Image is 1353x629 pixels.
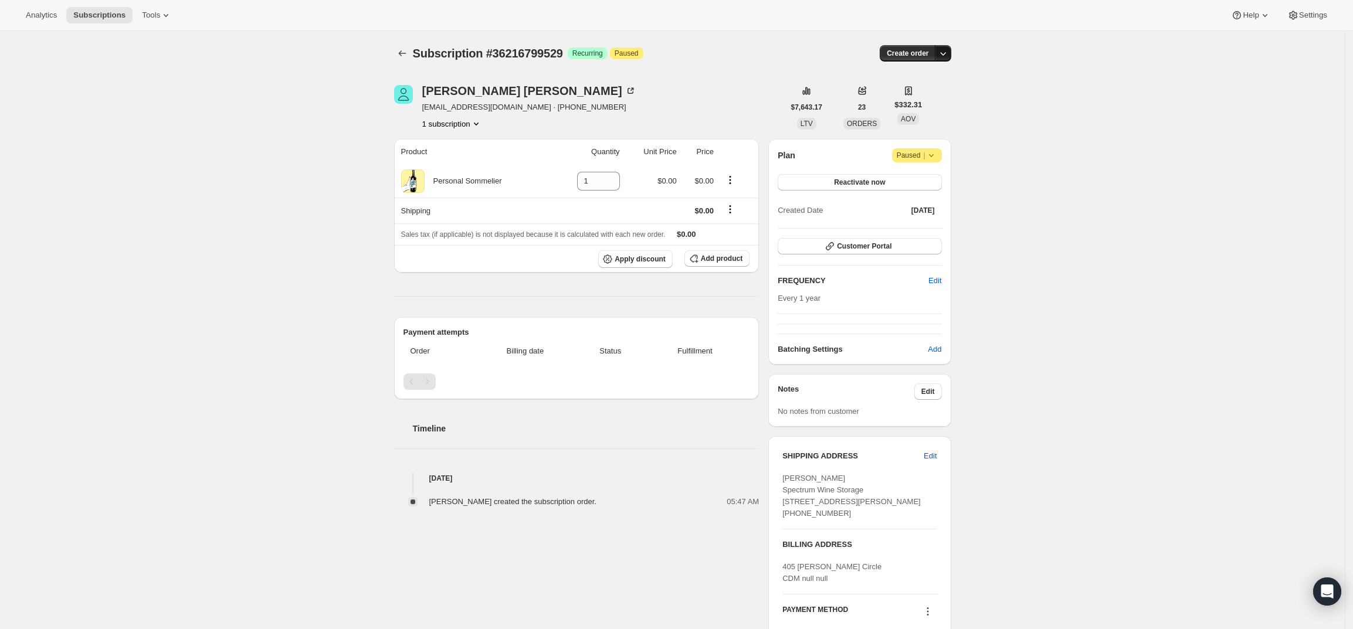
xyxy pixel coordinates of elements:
[615,254,666,264] span: Apply discount
[26,11,57,20] span: Analytics
[897,149,937,161] span: Paused
[572,49,603,58] span: Recurring
[394,472,759,484] h4: [DATE]
[921,340,948,359] button: Add
[904,202,942,219] button: [DATE]
[928,275,941,287] span: Edit
[782,605,848,621] h3: PAYMENT METHOD
[623,139,680,165] th: Unit Price
[858,103,866,112] span: 23
[778,275,928,287] h2: FREQUENCY
[422,85,636,97] div: [PERSON_NAME] [PERSON_NAME]
[403,373,750,390] nav: Pagination
[727,496,759,508] span: 05:47 AM
[394,85,413,104] span: Wade Faerber
[778,294,820,302] span: Every 1 year
[403,338,474,364] th: Order
[552,139,623,165] th: Quantity
[880,45,935,62] button: Create order
[694,176,714,185] span: $0.00
[701,254,742,263] span: Add product
[901,115,915,123] span: AOV
[921,271,948,290] button: Edit
[394,45,411,62] button: Subscriptions
[581,345,640,357] span: Status
[721,203,740,216] button: Shipping actions
[782,474,921,518] span: [PERSON_NAME] Spectrum Wine Storage [STREET_ADDRESS][PERSON_NAME] [PHONE_NUMBER]
[477,345,574,357] span: Billing date
[791,103,822,112] span: $7,643.17
[429,497,596,506] span: [PERSON_NAME] created the subscription order.
[394,139,552,165] th: Product
[721,174,740,186] button: Product actions
[684,250,750,267] button: Add product
[782,539,937,550] h3: BILLING ADDRESS
[647,345,742,357] span: Fulfillment
[1243,11,1259,20] span: Help
[394,198,552,223] th: Shipping
[142,11,160,20] span: Tools
[1224,7,1277,23] button: Help
[401,169,425,193] img: product img
[778,383,914,400] h3: Notes
[894,99,922,111] span: $332.31
[928,344,941,355] span: Add
[784,99,829,115] button: $7,643.17
[422,118,482,130] button: Product actions
[413,47,563,60] span: Subscription #36216799529
[425,175,502,187] div: Personal Sommelier
[680,139,717,165] th: Price
[778,174,941,191] button: Reactivate now
[851,99,873,115] button: 23
[1280,7,1334,23] button: Settings
[914,383,942,400] button: Edit
[598,250,673,268] button: Apply discount
[615,49,639,58] span: Paused
[801,120,813,128] span: LTV
[782,562,881,583] span: 405 [PERSON_NAME] Circle CDM null null
[778,205,823,216] span: Created Date
[924,450,937,462] span: Edit
[778,149,795,161] h2: Plan
[1299,11,1327,20] span: Settings
[911,206,935,215] span: [DATE]
[917,447,944,465] button: Edit
[778,344,928,355] h6: Batching Settings
[677,230,696,239] span: $0.00
[834,178,885,187] span: Reactivate now
[135,7,179,23] button: Tools
[837,242,891,251] span: Customer Portal
[403,327,750,338] h2: Payment attempts
[921,387,935,396] span: Edit
[1313,577,1341,606] div: Open Intercom Messenger
[782,450,924,462] h3: SHIPPING ADDRESS
[694,206,714,215] span: $0.00
[887,49,928,58] span: Create order
[73,11,126,20] span: Subscriptions
[657,176,677,185] span: $0.00
[778,407,859,416] span: No notes from customer
[413,423,759,434] h2: Timeline
[66,7,133,23] button: Subscriptions
[847,120,877,128] span: ORDERS
[422,101,636,113] span: [EMAIL_ADDRESS][DOMAIN_NAME] · [PHONE_NUMBER]
[778,238,941,254] button: Customer Portal
[923,151,925,160] span: |
[401,230,666,239] span: Sales tax (if applicable) is not displayed because it is calculated with each new order.
[19,7,64,23] button: Analytics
